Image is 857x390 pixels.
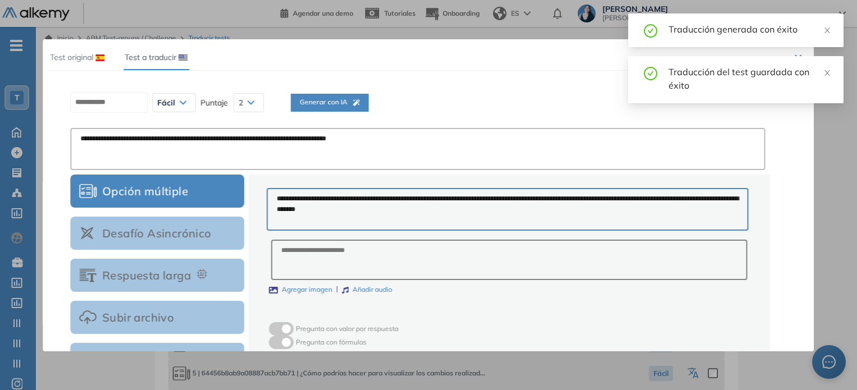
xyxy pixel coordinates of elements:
span: check-circle [644,22,657,38]
span: check-circle [644,65,657,80]
span: 2 [238,98,243,107]
label: Agregar imagen [269,285,332,295]
button: Respuesta larga [70,259,244,292]
button: Desafío Asincrónico [70,217,244,250]
button: Respuesta con video [70,343,244,376]
span: Fácil [157,98,175,107]
span: close [823,26,831,34]
span: Test original [50,52,93,62]
span: Pregunta con valor por respuesta [296,324,398,333]
img: USA [178,54,187,61]
span: Puntaje [200,97,228,109]
img: ESP [95,54,104,61]
button: Generar con IA [291,94,368,112]
button: Opción múltiple [70,175,244,208]
span: Generar con IA [300,97,360,108]
div: Traducción del test guardada con éxito [669,65,830,92]
button: Subir archivo [70,301,244,334]
span: Pregunta con fórmulas [296,338,366,346]
div: Traducción generada con éxito [669,22,830,36]
label: Añadir audio [342,285,392,295]
span: close [823,69,831,77]
span: Test a traducir [125,52,176,62]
